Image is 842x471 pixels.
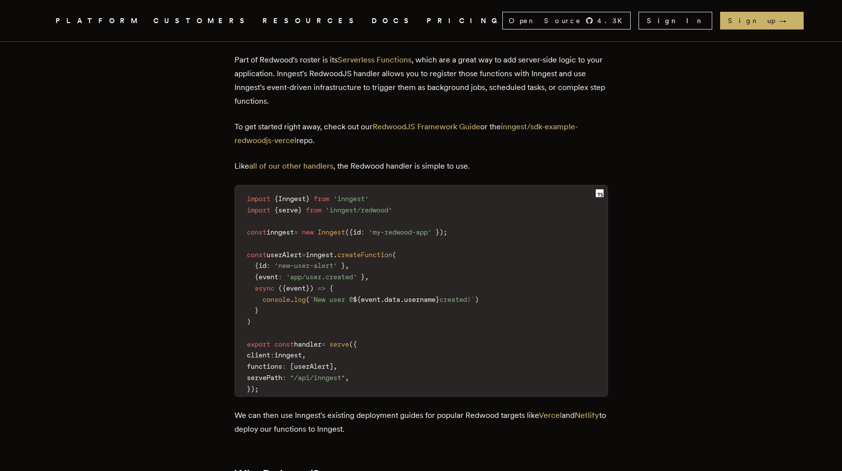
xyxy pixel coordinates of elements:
[247,228,266,236] span: const
[290,374,345,382] span: "/api/inngest"
[274,340,294,348] span: const
[302,351,306,359] span: ,
[247,362,282,370] span: functions
[306,206,321,214] span: from
[361,273,365,281] span: }
[259,273,278,281] span: event
[443,228,447,236] span: ;
[318,228,345,236] span: Inngest
[509,16,581,26] span: Open Source
[310,284,314,292] span: )
[372,15,415,27] a: DOCS
[234,122,578,145] a: inngest/sdk-example-redwoodjs-vercel
[247,318,251,325] span: )
[294,340,321,348] span: handler
[361,228,365,236] span: :
[321,340,325,348] span: =
[333,195,369,203] span: 'inngest'
[338,55,411,64] a: Serverless Functions
[247,351,270,359] span: client
[400,295,404,303] span: .
[274,262,337,269] span: 'new-user-alert'
[274,206,278,214] span: {
[306,251,333,259] span: inngest
[234,120,608,147] aside: To get started right away, check out our or the repo.
[333,362,337,370] span: ,
[318,284,325,292] span: =>
[306,284,310,292] span: }
[369,228,432,236] span: 'my-redwood-app'
[349,228,353,236] span: {
[290,362,294,370] span: [
[365,273,369,281] span: ,
[251,385,255,393] span: )
[278,284,282,292] span: (
[298,206,302,214] span: }
[247,385,251,393] span: }
[345,374,349,382] span: ,
[56,15,142,27] button: PLATFORM
[436,228,439,236] span: }
[270,351,274,359] span: :
[255,306,259,314] span: }
[361,295,380,303] span: event
[539,411,562,420] a: Vercel
[302,228,314,236] span: new
[306,295,310,303] span: (
[274,351,302,359] span: inngest
[294,228,298,236] span: =
[262,15,360,27] button: RESOURCES
[247,251,266,259] span: const
[471,295,475,303] span: `
[384,295,400,303] span: data
[639,12,712,29] a: Sign In
[278,273,282,281] span: :
[380,295,384,303] span: .
[597,16,628,26] span: 4.3 K
[436,295,439,303] span: }
[329,362,333,370] span: ]
[306,195,310,203] span: }
[294,295,306,303] span: log
[349,340,353,348] span: (
[779,16,796,26] span: →
[345,228,349,236] span: (
[274,195,278,203] span: {
[234,53,608,108] p: Part of Redwood's roster is its , which are a great way to add server-side logic to your applicat...
[294,362,329,370] span: userAlert
[310,295,314,303] span: `
[255,273,259,281] span: {
[302,251,306,259] span: =
[353,340,357,348] span: {
[329,340,349,348] span: serve
[282,362,286,370] span: :
[427,15,502,27] a: PRICING
[720,12,804,29] a: Sign up
[353,228,361,236] span: id
[286,273,357,281] span: 'app/user.created'
[373,122,480,131] a: RedwoodJS Framework Guide
[249,161,333,171] a: all of our other handlers
[286,284,306,292] span: event
[314,295,353,303] span: New user @
[153,15,251,27] a: CUSTOMERS
[255,262,259,269] span: {
[353,295,361,303] span: ${
[234,159,608,173] p: Like , the Redwood handler is simple to use.
[575,411,599,420] a: Netlify
[278,206,298,214] span: serve
[282,284,286,292] span: {
[337,251,392,259] span: createFunction
[266,251,302,259] span: userAlert
[262,295,290,303] span: console
[329,284,333,292] span: {
[345,262,349,269] span: ,
[278,195,306,203] span: Inngest
[404,295,436,303] span: username
[392,251,396,259] span: (
[341,262,345,269] span: }
[314,195,329,203] span: from
[266,228,294,236] span: inngest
